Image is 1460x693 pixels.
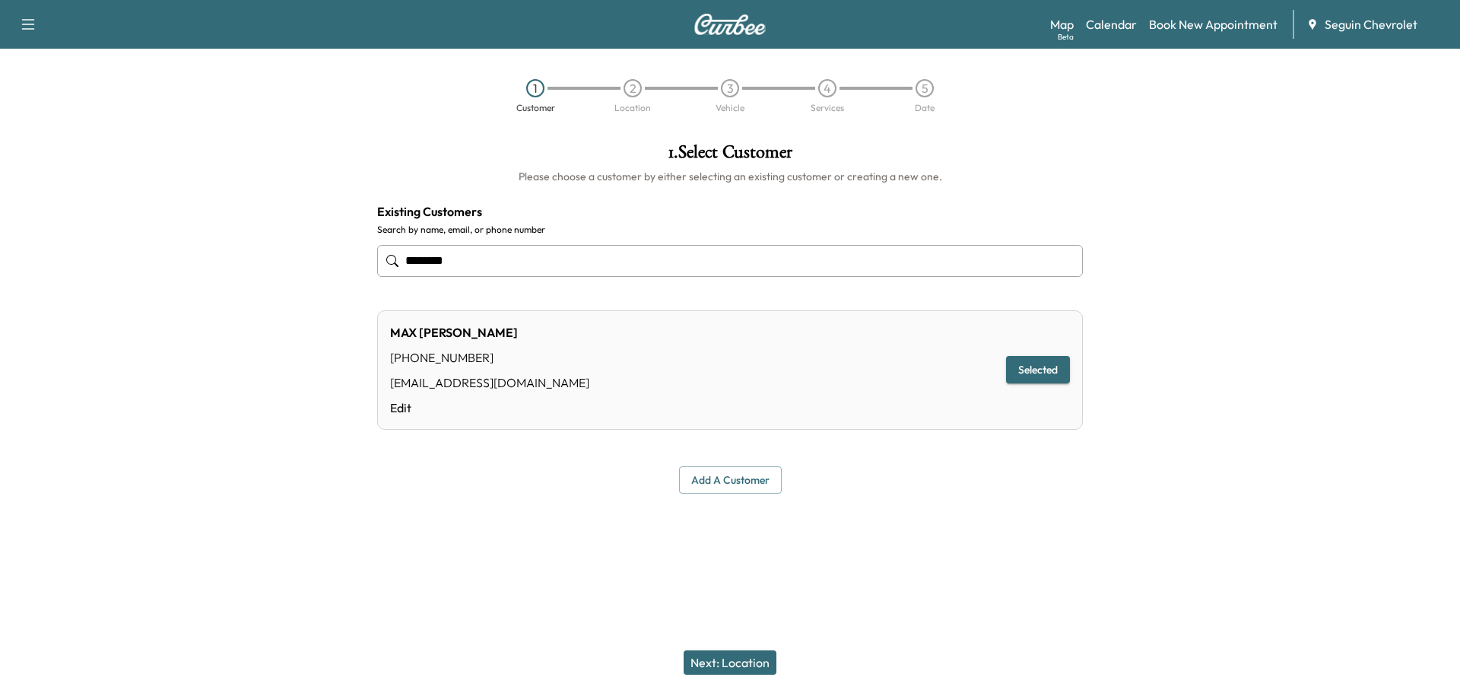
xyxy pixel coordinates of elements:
[1050,15,1074,33] a: MapBeta
[516,103,555,113] div: Customer
[915,103,935,113] div: Date
[377,202,1083,221] h4: Existing Customers
[679,466,782,494] button: Add a customer
[916,79,934,97] div: 5
[721,79,739,97] div: 3
[390,399,589,417] a: Edit
[377,224,1083,236] label: Search by name, email, or phone number
[390,323,589,342] div: MAX [PERSON_NAME]
[818,79,836,97] div: 4
[1058,31,1074,43] div: Beta
[390,374,589,392] div: [EMAIL_ADDRESS][DOMAIN_NAME]
[811,103,844,113] div: Services
[624,79,642,97] div: 2
[693,14,766,35] img: Curbee Logo
[1325,15,1417,33] span: Seguin Chevrolet
[716,103,744,113] div: Vehicle
[377,143,1083,169] h1: 1 . Select Customer
[614,103,651,113] div: Location
[1149,15,1277,33] a: Book New Appointment
[526,79,544,97] div: 1
[1006,356,1070,384] button: Selected
[684,650,776,675] button: Next: Location
[1086,15,1137,33] a: Calendar
[390,348,589,367] div: [PHONE_NUMBER]
[377,169,1083,184] h6: Please choose a customer by either selecting an existing customer or creating a new one.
